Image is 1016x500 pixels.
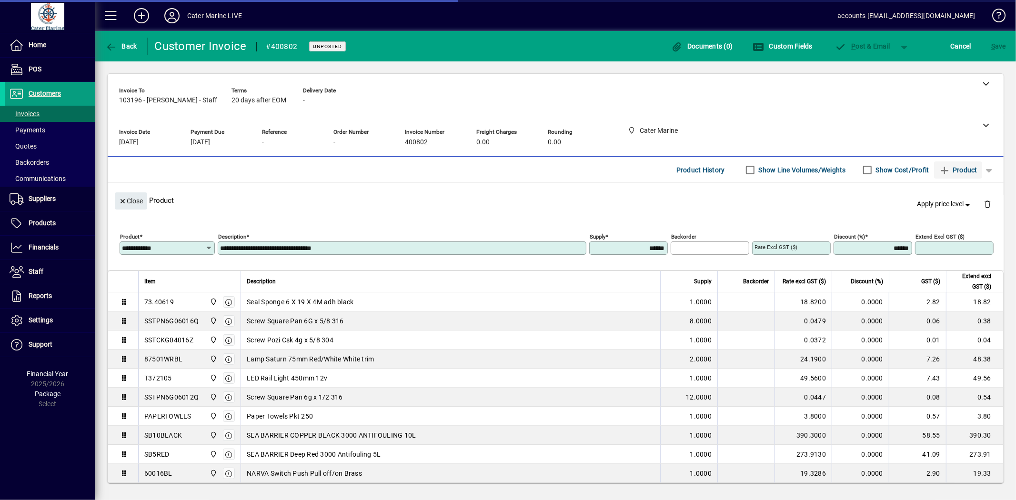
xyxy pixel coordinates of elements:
[29,90,61,97] span: Customers
[126,7,157,24] button: Add
[590,233,605,240] mat-label: Supply
[781,335,826,345] div: 0.0372
[29,243,59,251] span: Financials
[266,39,298,54] div: #400802
[832,330,889,350] td: 0.0000
[29,292,52,300] span: Reports
[5,333,95,357] a: Support
[832,311,889,330] td: 0.0000
[207,468,218,479] span: Cater Marine
[262,139,264,146] span: -
[207,297,218,307] span: Cater Marine
[914,196,976,213] button: Apply price level
[303,97,305,104] span: -
[247,469,362,478] span: NARVA Switch Push Pull off/on Brass
[690,450,712,459] span: 1.0000
[144,430,182,440] div: SB10BLACK
[29,340,52,348] span: Support
[5,58,95,81] a: POS
[115,192,147,210] button: Close
[313,43,342,50] span: Unposted
[5,260,95,284] a: Staff
[155,39,247,54] div: Customer Invoice
[207,373,218,383] span: Cater Marine
[476,139,490,146] span: 0.00
[103,38,140,55] button: Back
[35,390,60,398] span: Package
[333,139,335,146] span: -
[144,469,172,478] div: 60016BL
[108,183,1004,218] div: Product
[119,193,143,209] span: Close
[946,369,1003,388] td: 49.56
[946,426,1003,445] td: 390.30
[934,161,982,179] button: Product
[781,411,826,421] div: 3.8000
[832,426,889,445] td: 0.0000
[29,65,41,73] span: POS
[781,392,826,402] div: 0.0447
[781,430,826,440] div: 390.3000
[548,139,561,146] span: 0.00
[29,316,53,324] span: Settings
[5,122,95,138] a: Payments
[671,42,733,50] span: Documents (0)
[10,159,49,166] span: Backorders
[946,445,1003,464] td: 273.91
[753,42,813,50] span: Custom Fields
[5,236,95,260] a: Financials
[247,450,381,459] span: SEA BARRIER Deep Red 3000 Antifouling 5L
[247,354,374,364] span: Lamp Saturn 75mm Red/White White trim
[5,106,95,122] a: Invoices
[889,350,946,369] td: 7.26
[889,426,946,445] td: 58.55
[991,42,995,50] span: S
[917,199,973,209] span: Apply price level
[946,388,1003,407] td: 0.54
[889,464,946,483] td: 2.90
[915,233,965,240] mat-label: Extend excl GST ($)
[946,292,1003,311] td: 18.82
[144,392,199,402] div: SSTPN6G06012Q
[985,2,1004,33] a: Knowledge Base
[669,38,735,55] button: Documents (0)
[10,175,66,182] span: Communications
[852,42,856,50] span: P
[946,407,1003,426] td: 3.80
[834,233,865,240] mat-label: Discount (%)
[671,233,696,240] mat-label: Backorder
[832,292,889,311] td: 0.0000
[207,354,218,364] span: Cater Marine
[144,450,170,459] div: SB5RED
[27,370,69,378] span: Financial Year
[673,161,729,179] button: Product History
[676,162,725,178] span: Product History
[144,354,182,364] div: 87501WRBL
[5,170,95,187] a: Communications
[781,354,826,364] div: 24.1900
[105,42,137,50] span: Back
[832,388,889,407] td: 0.0000
[690,297,712,307] span: 1.0000
[207,449,218,460] span: Cater Marine
[10,142,37,150] span: Quotes
[690,373,712,383] span: 1.0000
[946,350,1003,369] td: 48.38
[10,126,45,134] span: Payments
[247,297,353,307] span: Seal Sponge 6 X 19 X 4M adh black
[783,276,826,287] span: Rate excl GST ($)
[29,195,56,202] span: Suppliers
[832,350,889,369] td: 0.0000
[750,38,815,55] button: Custom Fields
[781,373,826,383] div: 49.5600
[247,430,416,440] span: SEA BARRIER COPPER BLACK 3000 ANTIFOULING 10L
[690,411,712,421] span: 1.0000
[889,407,946,426] td: 0.57
[921,276,940,287] span: GST ($)
[991,39,1006,54] span: ave
[207,411,218,421] span: Cater Marine
[835,42,890,50] span: ost & Email
[946,311,1003,330] td: 0.38
[119,97,217,104] span: 103196 - [PERSON_NAME] - Staff
[247,411,313,421] span: Paper Towels Pkt 250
